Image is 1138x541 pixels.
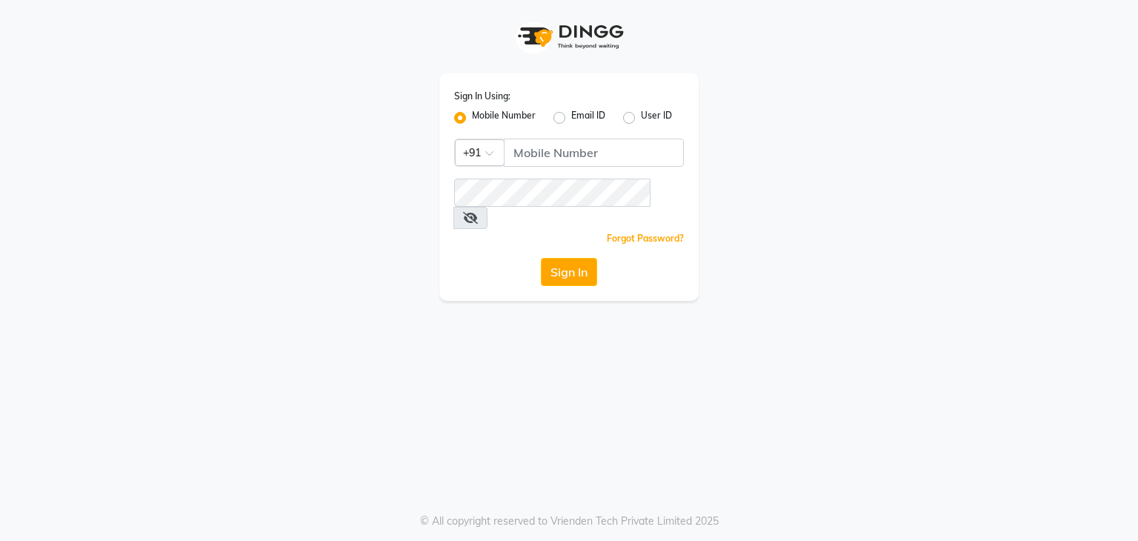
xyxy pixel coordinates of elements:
[541,258,597,286] button: Sign In
[504,139,684,167] input: Username
[641,109,672,127] label: User ID
[454,90,510,103] label: Sign In Using:
[571,109,605,127] label: Email ID
[607,233,684,244] a: Forgot Password?
[510,15,628,59] img: logo1.svg
[454,179,650,207] input: Username
[472,109,536,127] label: Mobile Number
